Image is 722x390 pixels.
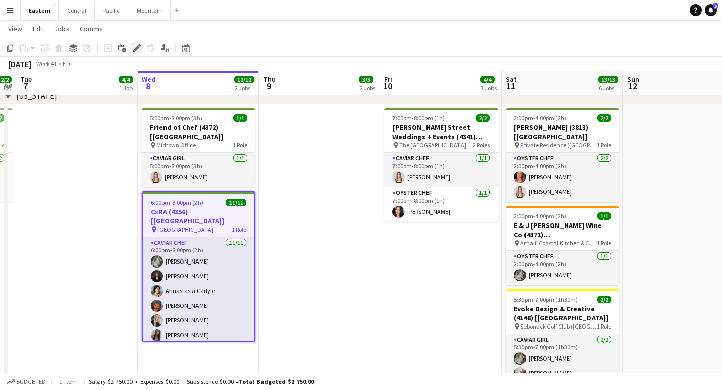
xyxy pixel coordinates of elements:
[151,199,203,206] span: 6:00pm-8:00pm (2h)
[56,378,80,385] span: 1 item
[506,221,619,239] h3: E & J [PERSON_NAME] Wine Co (4371) [[GEOGRAPHIC_DATA]]
[384,123,498,141] h3: [PERSON_NAME] Street Weddings + Events (4341) [[GEOGRAPHIC_DATA]]
[506,251,619,285] app-card-role: Oyster Chef1/12:00pm-4:00pm (2h)[PERSON_NAME]
[234,76,254,83] span: 12/12
[59,1,95,20] button: Central
[514,114,566,122] span: 2:00pm-4:00pm (2h)
[34,60,59,68] span: Week 41
[506,289,619,383] app-job-card: 5:30pm-7:00pm (1h30m)2/2Evoke Design & Creative (4148) [[GEOGRAPHIC_DATA]] Sebonack Golf Club ([G...
[473,141,490,149] span: 2 Roles
[50,22,74,36] a: Jobs
[128,1,171,20] button: Mountain
[16,90,57,101] div: [US_STATE]
[506,123,619,141] h3: [PERSON_NAME] (3813) [[GEOGRAPHIC_DATA]]
[232,225,246,233] span: 1 Role
[150,114,202,122] span: 5:00pm-8:00pm (3h)
[156,141,196,149] span: Midtown Office
[514,212,566,220] span: 2:00pm-4:00pm (2h)
[597,322,611,330] span: 1 Role
[506,206,619,285] app-job-card: 2:00pm-4:00pm (2h)1/1E & J [PERSON_NAME] Wine Co (4371) [[GEOGRAPHIC_DATA]] Amalfi Coastal Kitche...
[5,376,47,387] button: Budgeted
[705,4,717,16] a: 5
[520,322,597,330] span: Sebonack Golf Club ([GEOGRAPHIC_DATA], [GEOGRAPHIC_DATA])
[597,212,611,220] span: 1/1
[119,84,133,92] div: 1 Job
[597,239,611,247] span: 1 Role
[143,207,254,225] h3: CxRA (4356) [[GEOGRAPHIC_DATA]]
[506,304,619,322] h3: Evoke Design & Creative (4148) [[GEOGRAPHIC_DATA]]
[119,76,133,83] span: 4/4
[28,22,48,36] a: Edit
[142,108,255,187] app-job-card: 5:00pm-8:00pm (3h)1/1Friend of Chef (4372) [[GEOGRAPHIC_DATA]] Midtown Office1 RoleCaviar Girl1/1...
[21,1,59,20] button: Eastern
[235,84,254,92] div: 2 Jobs
[261,80,276,92] span: 9
[480,76,495,83] span: 4/4
[263,75,276,84] span: Thu
[481,84,497,92] div: 3 Jobs
[384,108,498,222] app-job-card: 7:00pm-8:00pm (1h)2/2[PERSON_NAME] Street Weddings + Events (4341) [[GEOGRAPHIC_DATA]] The [GEOGR...
[76,22,107,36] a: Comms
[713,3,718,9] span: 5
[506,153,619,202] app-card-role: Oyster Chef2/22:00pm-4:00pm (2h)[PERSON_NAME][PERSON_NAME]
[506,75,517,84] span: Sat
[20,75,32,84] span: Tue
[226,199,246,206] span: 11/11
[95,1,128,20] button: Pacific
[142,123,255,141] h3: Friend of Chef (4372) [[GEOGRAPHIC_DATA]]
[140,80,156,92] span: 8
[520,239,597,247] span: Amalfi Coastal Kitchen & Cocktails ([GEOGRAPHIC_DATA], [GEOGRAPHIC_DATA])
[599,84,618,92] div: 6 Jobs
[384,187,498,222] app-card-role: Oyster Chef1/17:00pm-8:00pm (1h)[PERSON_NAME]
[504,80,517,92] span: 11
[506,108,619,202] app-job-card: 2:00pm-4:00pm (2h)2/2[PERSON_NAME] (3813) [[GEOGRAPHIC_DATA]] Private Residence ([GEOGRAPHIC_DATA...
[627,75,639,84] span: Sun
[4,22,26,36] a: View
[142,75,156,84] span: Wed
[626,80,639,92] span: 12
[54,24,70,34] span: Jobs
[8,24,22,34] span: View
[142,153,255,187] app-card-role: Caviar Girl1/15:00pm-8:00pm (3h)[PERSON_NAME]
[239,378,314,385] span: Total Budgeted $2 750.00
[383,80,392,92] span: 10
[598,76,618,83] span: 13/13
[80,24,103,34] span: Comms
[63,60,74,68] div: EDT
[384,153,498,187] app-card-role: Caviar Chef1/17:00pm-8:00pm (1h)[PERSON_NAME]
[19,80,32,92] span: 7
[359,84,375,92] div: 2 Jobs
[8,59,31,69] div: [DATE]
[16,378,46,385] span: Budgeted
[399,141,466,149] span: The [GEOGRAPHIC_DATA]
[142,191,255,342] app-job-card: 6:00pm-8:00pm (2h)11/11CxRA (4356) [[GEOGRAPHIC_DATA]] [GEOGRAPHIC_DATA]1 RoleCaviar Chef11/116:0...
[359,76,373,83] span: 3/3
[514,296,578,303] span: 5:30pm-7:00pm (1h30m)
[476,114,490,122] span: 2/2
[157,225,213,233] span: [GEOGRAPHIC_DATA]
[520,141,597,149] span: Private Residence ([GEOGRAPHIC_DATA], [GEOGRAPHIC_DATA])
[597,141,611,149] span: 1 Role
[233,141,247,149] span: 1 Role
[32,24,44,34] span: Edit
[233,114,247,122] span: 1/1
[597,114,611,122] span: 2/2
[384,75,392,84] span: Fri
[597,296,611,303] span: 2/2
[89,378,314,385] div: Salary $2 750.00 + Expenses $0.00 + Subsistence $0.00 =
[506,334,619,383] app-card-role: Caviar Girl2/25:30pm-7:00pm (1h30m)[PERSON_NAME][PERSON_NAME]
[392,114,445,122] span: 7:00pm-8:00pm (1h)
